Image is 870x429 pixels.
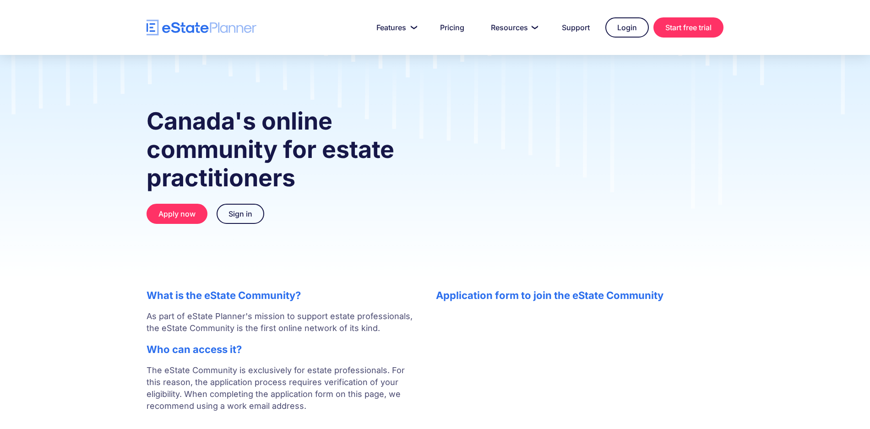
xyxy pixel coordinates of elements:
[480,18,546,37] a: Resources
[147,343,418,355] h2: Who can access it?
[605,17,649,38] a: Login
[147,204,207,224] a: Apply now
[365,18,424,37] a: Features
[429,18,475,37] a: Pricing
[217,204,264,224] a: Sign in
[551,18,601,37] a: Support
[436,289,723,301] h2: Application form to join the eState Community
[147,364,418,424] p: The eState Community is exclusively for estate professionals. For this reason, the application pr...
[653,17,723,38] a: Start free trial
[147,107,394,192] strong: Canada's online community for estate practitioners
[147,289,418,301] h2: What is the eState Community?
[147,310,418,334] p: As part of eState Planner's mission to support estate professionals, the eState Community is the ...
